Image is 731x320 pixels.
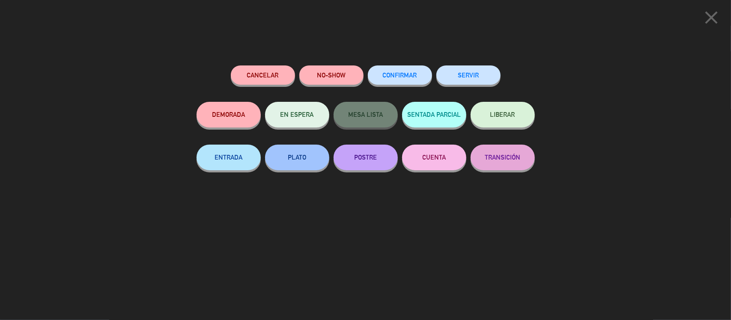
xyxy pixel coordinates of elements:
button: EN ESPERA [265,102,329,127]
button: CUENTA [402,145,466,170]
button: POSTRE [334,145,398,170]
button: SERVIR [436,65,501,85]
span: LIBERAR [490,111,515,118]
button: TRANSICIÓN [471,145,535,170]
button: DEMORADA [197,102,261,127]
button: LIBERAR [471,102,535,127]
button: NO-SHOW [299,65,364,85]
span: CONFIRMAR [383,71,417,79]
button: MESA LISTA [334,102,398,127]
button: Cancelar [231,65,295,85]
button: close [698,6,725,32]
button: SENTADA PARCIAL [402,102,466,127]
i: close [701,7,722,28]
button: PLATO [265,145,329,170]
button: CONFIRMAR [368,65,432,85]
button: ENTRADA [197,145,261,170]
